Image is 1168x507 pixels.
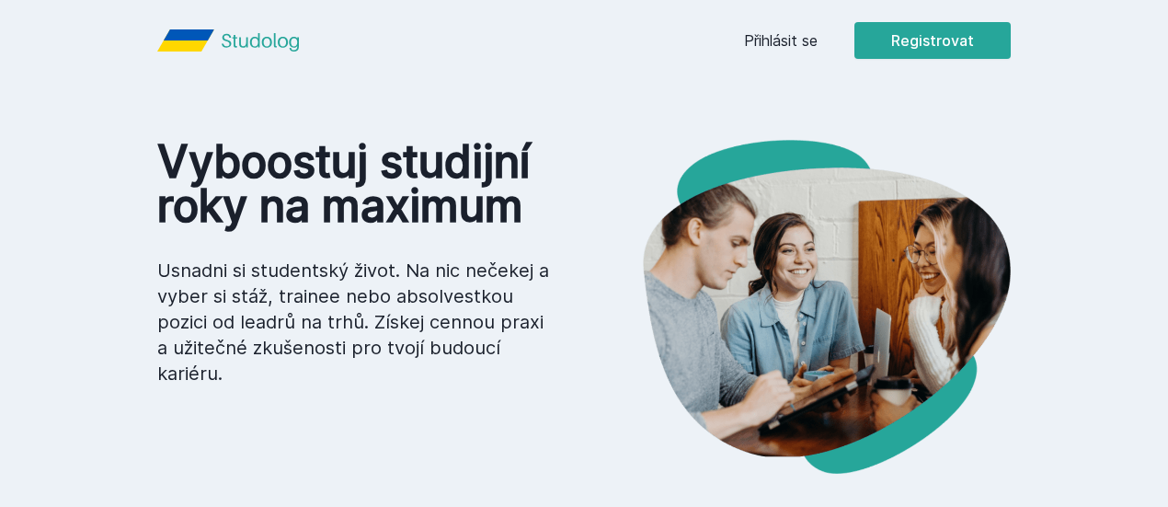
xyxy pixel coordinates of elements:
img: hero.png [584,140,1011,474]
h1: Vyboostuj studijní roky na maximum [157,140,555,228]
p: Usnadni si studentský život. Na nic nečekej a vyber si stáž, trainee nebo absolvestkou pozici od ... [157,258,555,386]
a: Přihlásit se [744,29,818,52]
button: Registrovat [854,22,1011,59]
